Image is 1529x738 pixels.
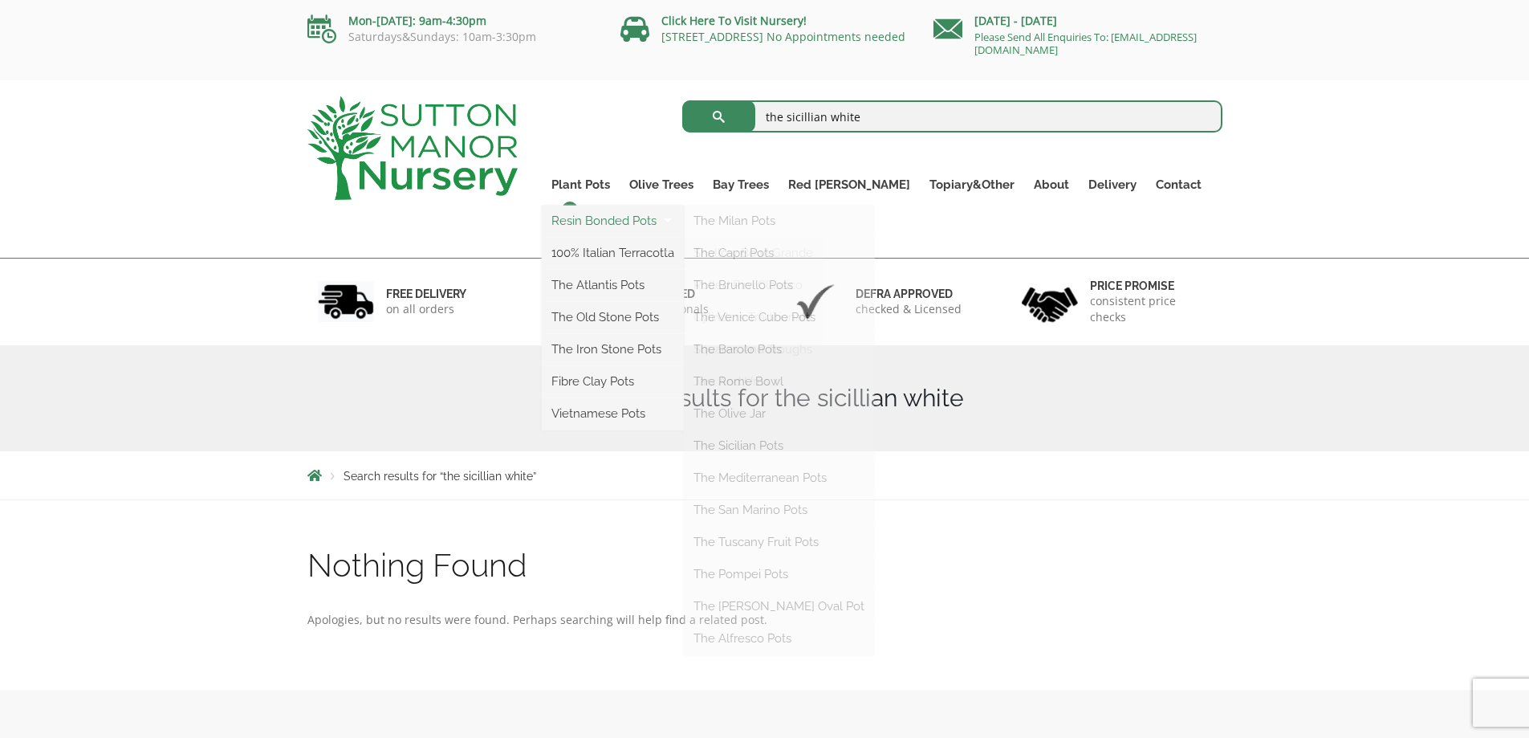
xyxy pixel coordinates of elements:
[1024,173,1079,196] a: About
[542,402,684,426] a: Vietnamese Pots
[684,305,823,329] a: Cylinders Traditionals
[307,384,1222,413] h1: Search Results for the sicillian white
[684,530,874,554] a: The Tuscany Fruit Pots
[661,29,905,44] a: [STREET_ADDRESS] No Appointments needed
[933,11,1222,31] p: [DATE] - [DATE]
[542,369,684,393] a: Fibre Clay Pots
[1146,173,1211,196] a: Contact
[307,469,1222,482] nav: Breadcrumbs
[684,594,874,618] a: The [PERSON_NAME] Oval Pot
[1079,173,1146,196] a: Delivery
[684,369,823,393] a: Jars And Urns
[344,470,536,483] span: Search results for “the sicillian white”
[684,434,874,458] a: The Sicilian Pots
[974,30,1197,57] a: Please Send All Enquiries To: [EMAIL_ADDRESS][DOMAIN_NAME]
[542,305,684,329] a: The Old Stone Pots
[856,301,962,317] p: checked & Licensed
[318,281,374,322] img: 1.jpg
[684,209,874,233] a: The Milan Pots
[684,626,874,650] a: The Alfresco Pots
[684,466,874,490] a: The Mediterranean Pots
[856,287,962,301] h6: Defra approved
[307,610,1222,630] p: Apologies, but no results were found. Perhaps searching will help find a related post.
[779,173,920,196] a: Red [PERSON_NAME]
[307,96,518,200] img: logo
[620,173,703,196] a: Olive Trees
[386,301,466,317] p: on all orders
[682,100,1222,133] input: Search...
[307,11,596,31] p: Mon-[DATE]: 9am-4:30pm
[1022,277,1078,326] img: 4.jpg
[542,241,684,265] a: 100% Italian Terracotta
[661,13,807,28] a: Click Here To Visit Nursery!
[684,337,823,361] a: Squares And Troughs
[1090,293,1212,325] p: consistent price checks
[542,209,684,233] a: Resin Bonded Pots
[684,402,874,426] a: The Olive Jar
[684,273,823,297] a: Rolled Rim Classico
[920,173,1024,196] a: Topiary&Other
[684,498,874,522] a: The San Marino Pots
[307,31,596,43] p: Saturdays&Sundays: 10am-3:30pm
[684,562,874,586] a: The Pompei Pots
[1090,279,1212,293] h6: Price promise
[542,273,684,297] a: The Atlantis Pots
[386,287,466,301] h6: FREE DELIVERY
[542,173,620,196] a: Plant Pots
[307,548,1222,582] h1: Nothing Found
[542,337,684,361] a: The Iron Stone Pots
[703,173,779,196] a: Bay Trees
[684,241,823,265] a: Shallow Bowl Grande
